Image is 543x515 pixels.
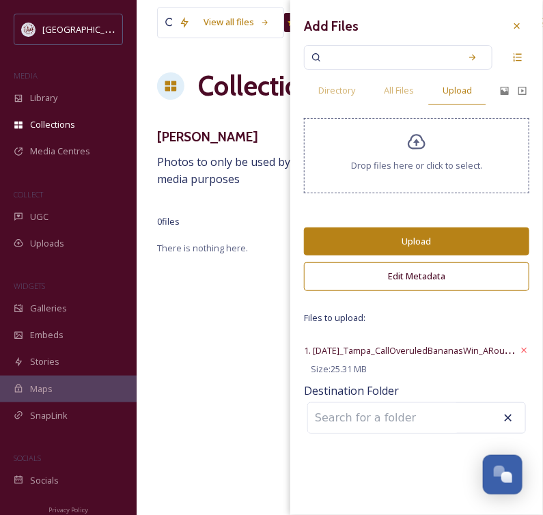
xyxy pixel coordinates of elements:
span: 0 file s [157,215,180,228]
a: Collections [198,66,326,107]
span: SnapLink [30,409,68,422]
button: Open Chat [483,455,523,495]
span: WIDGETS [14,281,45,291]
span: Drop files here or click to select. [351,159,482,172]
span: Media Centres [30,145,90,158]
span: Uploads [30,237,64,250]
span: Directory [318,84,355,97]
span: Upload [443,84,472,97]
span: All Files [384,84,414,97]
a: View all files [197,9,277,36]
span: Privacy Policy [48,505,88,514]
span: COLLECT [14,189,43,199]
span: Library [30,92,57,105]
span: There is nothing here. [157,242,523,255]
span: Size: 25.31 MB [311,363,367,376]
h3: [PERSON_NAME] [157,127,370,147]
button: Edit Metadata [304,262,529,290]
button: Upload [304,227,529,255]
img: CollegeStation_Visit_Bug_Color.png [22,23,36,36]
span: Photos to only be used by VCS and for media purposes [157,154,353,186]
span: SOCIALS [14,453,41,463]
span: Destination Folder [304,382,529,399]
span: Files to upload: [304,311,529,324]
span: 1. [DATE]_Tampa_CallOveruledBananasWin_ARouch.jpg [304,344,529,357]
span: Maps [30,382,53,395]
span: Socials [30,474,59,487]
span: [GEOGRAPHIC_DATA] [42,23,129,36]
span: MEDIA [14,70,38,81]
span: Stories [30,355,59,368]
a: What's New [284,13,352,32]
input: Search for a folder [308,403,458,433]
span: Galleries [30,302,67,315]
span: Collections [30,118,75,131]
h3: Add Files [304,16,359,36]
span: Embeds [30,329,64,342]
span: UGC [30,210,48,223]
